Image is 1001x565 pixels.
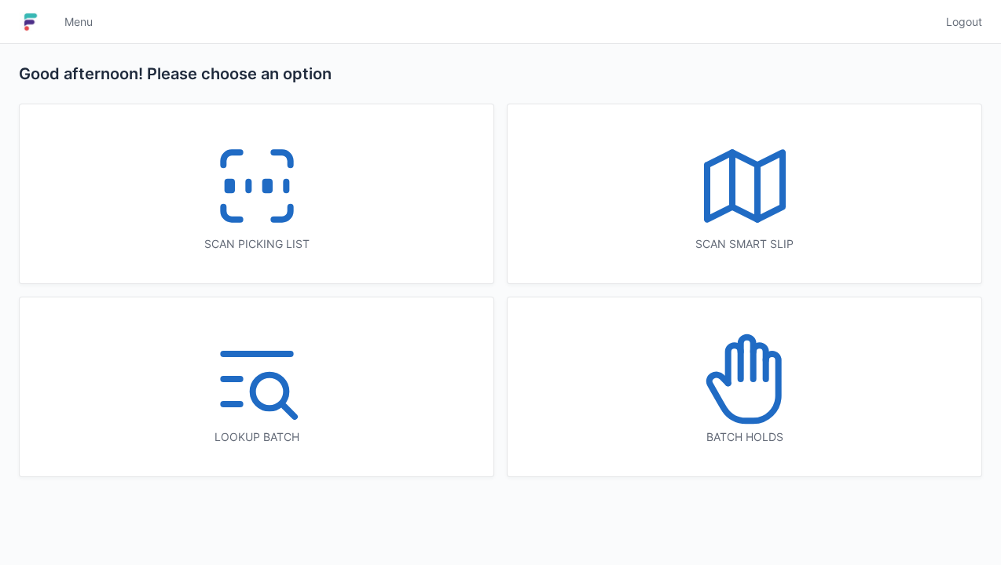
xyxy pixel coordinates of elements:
[55,8,102,36] a: Menu
[19,104,494,284] a: Scan picking list
[507,104,982,284] a: Scan smart slip
[51,429,462,445] div: Lookup batch
[64,14,93,30] span: Menu
[507,297,982,477] a: Batch holds
[539,429,950,445] div: Batch holds
[539,236,950,252] div: Scan smart slip
[937,8,982,36] a: Logout
[19,9,42,35] img: logo-small.jpg
[19,297,494,477] a: Lookup batch
[946,14,982,30] span: Logout
[51,236,462,252] div: Scan picking list
[19,63,982,85] h2: Good afternoon! Please choose an option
